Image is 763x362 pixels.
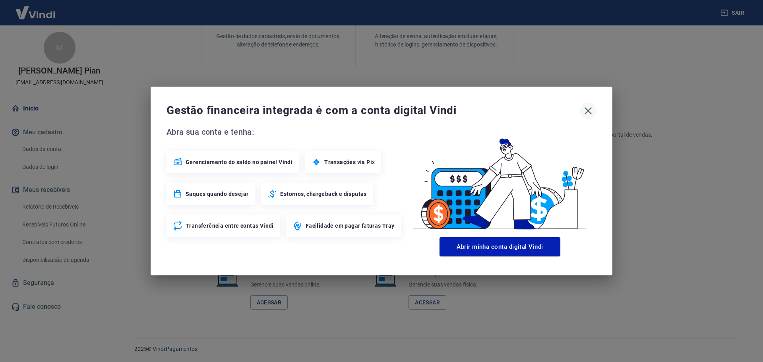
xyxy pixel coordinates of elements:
[440,237,560,256] button: Abrir minha conta digital Vindi
[167,126,403,138] span: Abra sua conta e tenha:
[186,222,274,230] span: Transferência entre contas Vindi
[167,103,580,118] span: Gestão financeira integrada é com a conta digital Vindi
[186,158,292,166] span: Gerenciamento do saldo no painel Vindi
[306,222,395,230] span: Facilidade em pagar faturas Tray
[280,190,366,198] span: Estornos, chargeback e disputas
[403,126,596,234] img: Good Billing
[186,190,248,198] span: Saques quando desejar
[324,158,375,166] span: Transações via Pix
